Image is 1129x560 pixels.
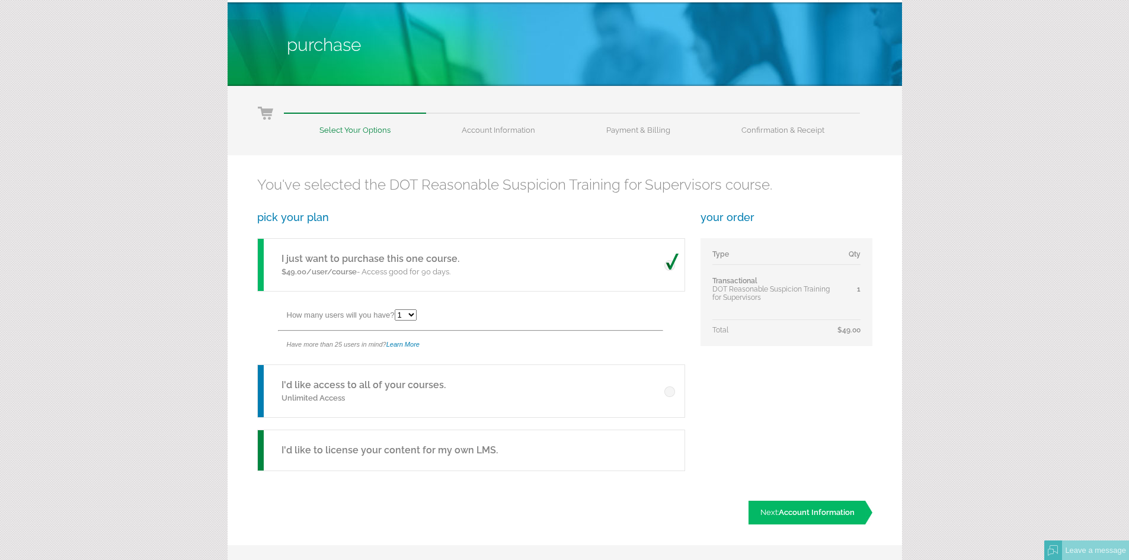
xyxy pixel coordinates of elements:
[386,341,420,348] a: Learn More
[282,266,459,278] p: - Access good for 90 days.
[571,113,706,135] li: Payment & Billing
[779,508,855,517] span: Account Information
[837,326,861,334] span: $49.00
[712,250,837,265] td: Type
[712,285,830,302] span: DOT Reasonable Suspicion Training for Supervisors
[257,211,684,223] h3: pick your plan
[287,331,684,358] div: Have more than 25 users in mind?
[837,285,861,293] div: 1
[282,393,345,402] span: Unlimited Access
[287,303,684,330] div: How many users will you have?
[284,113,426,135] li: Select Your Options
[257,176,872,193] h2: You've selected the DOT Reasonable Suspicion Training for Supervisors course.
[701,211,872,223] h3: your order
[706,113,860,135] li: Confirmation & Receipt
[712,277,757,285] span: Transactional
[712,320,837,335] td: Total
[282,267,357,276] span: $49.00/user/course
[282,379,446,391] a: I'd like access to all of your courses.
[837,250,861,265] td: Qty
[1048,545,1058,556] img: Offline
[426,113,571,135] li: Account Information
[257,430,684,471] a: I'd like to license your content for my own LMS.
[282,252,459,266] h5: I just want to purchase this one course.
[749,501,872,524] a: Next:Account Information
[287,34,361,55] span: Purchase
[282,443,498,457] h5: I'd like to license your content for my own LMS.
[1062,540,1129,560] div: Leave a message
